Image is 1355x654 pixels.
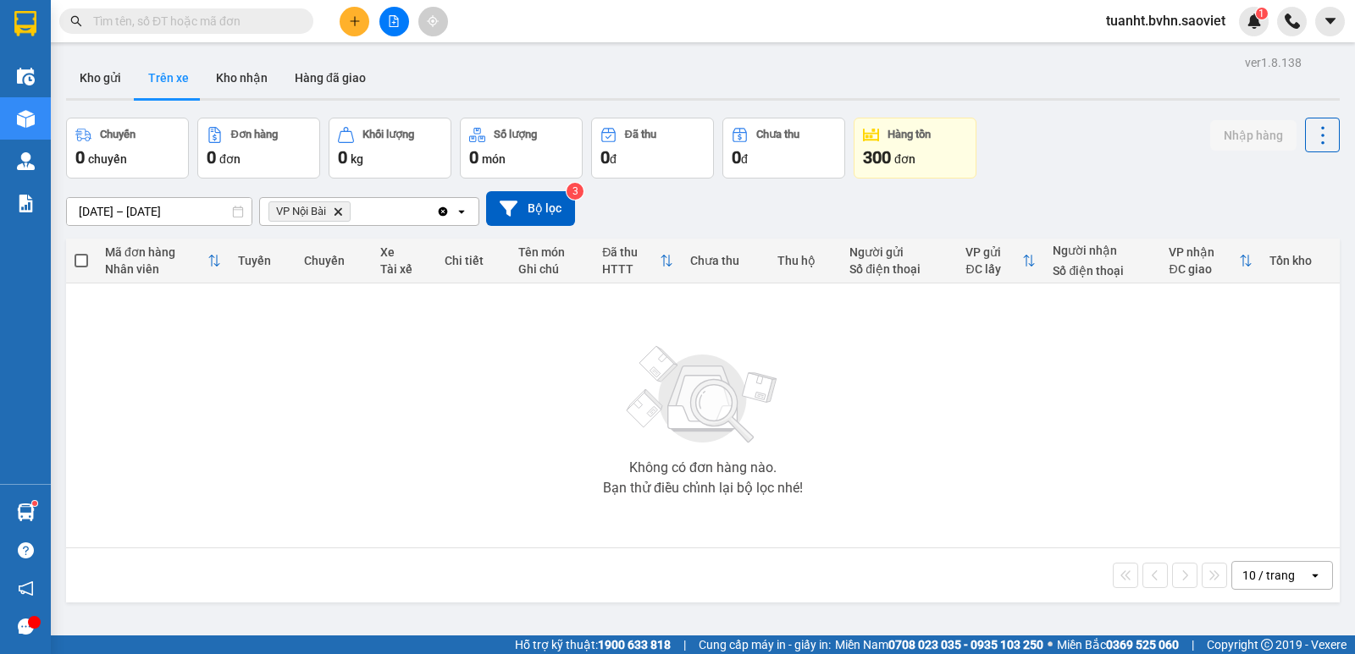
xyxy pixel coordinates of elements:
[888,638,1043,651] strong: 0708 023 035 - 0935 103 250
[329,118,451,179] button: Khối lượng0kg
[14,11,36,36] img: logo-vxr
[362,129,414,140] div: Khối lượng
[105,245,207,259] div: Mã đơn hàng
[518,262,585,276] div: Ghi chú
[625,129,656,140] div: Đã thu
[486,191,575,226] button: Bộ lọc
[380,262,429,276] div: Tài xế
[1057,635,1179,654] span: Miền Bắc
[1308,569,1322,582] svg: open
[338,147,347,168] span: 0
[1245,53,1302,72] div: ver 1.8.138
[957,239,1044,283] th: Toggle SortBy
[17,503,35,521] img: warehouse-icon
[777,254,833,267] div: Thu hộ
[354,203,356,220] input: Selected VP Nội Bài.
[1269,254,1331,267] div: Tồn kho
[18,542,34,558] span: question-circle
[455,205,468,218] svg: open
[17,195,35,212] img: solution-icon
[445,254,501,267] div: Chi tiết
[594,239,681,283] th: Toggle SortBy
[602,245,659,259] div: Đã thu
[849,245,948,259] div: Người gửi
[629,461,777,475] div: Không có đơn hàng nào.
[482,152,506,166] span: món
[18,618,34,635] span: message
[894,152,915,166] span: đơn
[1315,7,1345,36] button: caret-down
[88,152,127,166] span: chuyến
[741,152,748,166] span: đ
[436,205,450,218] svg: Clear all
[75,147,85,168] span: 0
[105,262,207,276] div: Nhân viên
[618,336,788,454] img: svg+xml;base64,PHN2ZyBjbGFzcz0ibGlzdC1wbHVnX19zdmciIHhtbG5zPSJodHRwOi8vd3d3LnczLm9yZy8yMDAwL3N2Zy...
[17,110,35,128] img: warehouse-icon
[97,239,230,283] th: Toggle SortBy
[1285,14,1300,29] img: phone-icon
[418,7,448,36] button: aim
[835,635,1043,654] span: Miền Nam
[965,262,1022,276] div: ĐC lấy
[863,147,891,168] span: 300
[67,198,252,225] input: Select a date range.
[888,129,931,140] div: Hàng tồn
[18,580,34,596] span: notification
[388,15,400,27] span: file-add
[1192,635,1194,654] span: |
[93,12,293,30] input: Tìm tên, số ĐT hoặc mã đơn
[1106,638,1179,651] strong: 0369 525 060
[135,58,202,98] button: Trên xe
[494,129,537,140] div: Số lượng
[340,7,369,36] button: plus
[70,15,82,27] span: search
[460,118,583,179] button: Số lượng0món
[1048,641,1053,648] span: ⚪️
[100,129,135,140] div: Chuyến
[965,245,1022,259] div: VP gửi
[197,118,320,179] button: Đơn hàng0đơn
[32,501,37,506] sup: 1
[17,152,35,170] img: warehouse-icon
[1169,245,1239,259] div: VP nhận
[276,205,326,218] span: VP Nội Bài
[380,245,429,259] div: Xe
[683,635,686,654] span: |
[603,481,803,495] div: Bạn thử điều chỉnh lại bộ lọc nhé!
[602,262,659,276] div: HTTT
[1261,639,1273,651] span: copyright
[351,152,363,166] span: kg
[1169,262,1239,276] div: ĐC giao
[1247,14,1262,29] img: icon-new-feature
[207,147,216,168] span: 0
[1242,567,1295,584] div: 10 / trang
[66,118,189,179] button: Chuyến0chuyến
[690,254,760,267] div: Chưa thu
[610,152,617,166] span: đ
[598,638,671,651] strong: 1900 633 818
[1258,8,1264,19] span: 1
[1256,8,1268,19] sup: 1
[66,58,135,98] button: Kho gửi
[849,262,948,276] div: Số điện thoại
[1053,244,1152,257] div: Người nhận
[427,15,439,27] span: aim
[600,147,610,168] span: 0
[333,206,343,217] svg: Delete
[1092,10,1239,31] span: tuanht.bvhn.saoviet
[281,58,379,98] button: Hàng đã giao
[756,129,799,140] div: Chưa thu
[1160,239,1261,283] th: Toggle SortBy
[518,245,585,259] div: Tên món
[732,147,741,168] span: 0
[304,254,363,267] div: Chuyến
[515,635,671,654] span: Hỗ trợ kỹ thuật:
[17,68,35,85] img: warehouse-icon
[854,118,976,179] button: Hàng tồn300đơn
[238,254,287,267] div: Tuyến
[219,152,241,166] span: đơn
[1323,14,1338,29] span: caret-down
[202,58,281,98] button: Kho nhận
[567,183,583,200] sup: 3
